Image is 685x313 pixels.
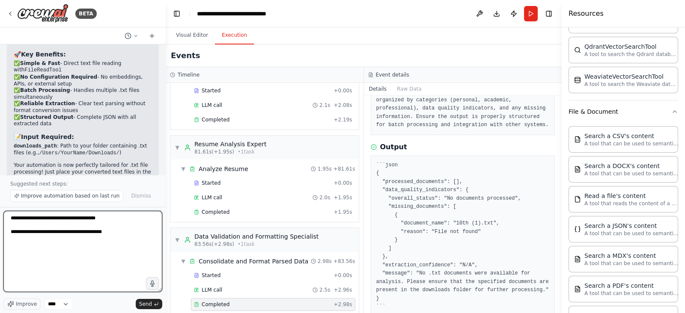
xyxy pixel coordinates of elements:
span: Improve [16,301,37,307]
span: Completed [202,116,229,123]
strong: Key Benefits: [21,51,66,58]
img: PDFSearchTool [574,286,581,292]
span: + 2.19s [334,116,352,123]
span: Completed [202,301,229,308]
button: Send [136,299,162,309]
span: ▼ [175,144,180,151]
p: Suggested next steps: [10,180,155,187]
div: Search a CSV's content [584,132,679,140]
span: ▼ [181,258,186,265]
span: 2.0s [319,194,330,201]
strong: Simple & Fast [20,60,60,66]
div: Search a PDF's content [584,281,679,290]
p: A tool that reads the content of a file. To use this tool, provide a 'file_path' parameter with t... [584,200,679,207]
button: Improve automation based on last run [10,190,123,202]
span: Send [139,301,152,307]
strong: Input Required: [21,133,74,140]
strong: Batch Processing [20,87,70,93]
button: Start a new chat [145,31,159,41]
span: LLM call [202,194,222,201]
img: MDXSearchTool [574,256,581,263]
div: QdrantVectorSearchTool [584,42,679,51]
span: • 1 task [238,148,255,155]
span: + 81.61s [334,165,355,172]
button: File & Document [569,100,678,123]
span: + 0.00s [334,180,352,186]
div: Database & Data [569,3,678,100]
h3: 🚀 [14,50,152,59]
pre: ```json { "processed_documents": [], "data_quality_indicators": { "overall_status": "No documents... [376,161,550,311]
div: Search a JSON's content [584,221,679,230]
strong: Reliable Extraction [20,100,75,106]
div: Analyze Resume [199,165,248,173]
code: /Users/YourName/Downloads/ [39,150,119,156]
h3: Timeline [178,71,200,78]
span: + 1.95s [334,194,352,201]
span: + 1.95s [334,209,352,216]
span: 2.5s [319,286,330,293]
h4: Resources [569,9,604,19]
span: ▼ [181,165,186,172]
code: downloads_path [14,143,57,149]
span: 2.98s [318,258,332,265]
button: Raw Data [392,83,427,95]
code: FileReadTool [24,67,61,73]
img: Logo [17,4,68,23]
div: Search a MDX's content [584,251,679,260]
button: Switch to previous chat [121,31,142,41]
img: QdrantVectorSearchTool [574,47,581,53]
nav: breadcrumb [197,9,293,18]
button: Click to speak your automation idea [146,277,159,290]
div: Read a file's content [584,192,679,200]
h3: Event details [376,71,409,78]
img: CSVSearchTool [574,136,581,143]
span: Started [202,180,220,186]
li: : Path to your folder containing .txt files (e.g., ) [14,143,152,157]
img: DOCXSearchTool [574,166,581,173]
p: A tool that can be used to semantic search a query from a CSV's content. [584,140,679,147]
div: Consolidate and Format Parsed Data [199,257,308,266]
p: A tool that can be used to semantic search a query from a MDX's content. [584,260,679,267]
h2: Events [171,50,200,62]
span: 1.95s [318,165,332,172]
p: A tool that can be used to semantic search a query from a DOCX's content. [584,170,679,177]
h3: Output [380,142,407,152]
span: 83.56s (+2.98s) [194,241,234,248]
span: LLM call [202,102,222,109]
span: + 2.96s [334,286,352,293]
div: BETA [75,9,97,19]
button: Details [364,83,392,95]
p: A tool to search the Weaviate database for relevant information on internal documents. [584,81,679,88]
span: LLM call [202,286,222,293]
div: Search a DOCX's content [584,162,679,170]
span: Improve automation based on last run [21,192,119,199]
img: WeaviateVectorSearchTool [574,77,581,83]
img: FileReadTool [574,196,581,203]
span: + 2.08s [334,102,352,109]
span: + 0.00s [334,272,352,279]
strong: Structured Output [20,114,73,120]
button: Dismiss [127,190,155,202]
button: Visual Editor [169,27,215,44]
p: A tool to search the Qdrant database for relevant information on internal documents. [584,51,679,58]
div: Data Validation and Formatting Specialist [194,232,319,241]
span: Completed [202,209,229,216]
span: 81.61s (+1.95s) [194,148,234,155]
span: 2.1s [319,102,330,109]
span: Started [202,87,220,94]
span: • 1 task [238,241,255,248]
div: Resume Analysis Expert [194,140,267,148]
button: Hide right sidebar [543,8,555,20]
span: + 2.98s [334,301,352,308]
div: WeaviateVectorSearchTool [584,72,679,81]
span: Dismiss [131,192,151,199]
h3: 📝 [14,133,152,141]
img: JSONSearchTool [574,226,581,233]
span: Started [202,272,220,279]
button: Execution [215,27,254,44]
p: A tool that can be used to semantic search a query from a PDF's content. [584,290,679,297]
span: ▼ [175,236,180,243]
p: A tool that can be used to semantic search a query from a JSON's content. [584,230,679,237]
span: + 83.56s [334,258,355,265]
button: Hide left sidebar [171,8,183,20]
